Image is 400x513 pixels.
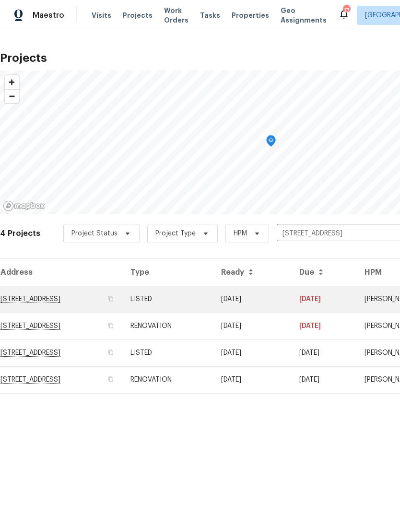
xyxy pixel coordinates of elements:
[71,229,118,238] span: Project Status
[213,313,292,339] td: Acq COE 2025-07-17T00:00:00.000Z
[164,6,188,25] span: Work Orders
[266,135,276,150] div: Map marker
[106,321,115,330] button: Copy Address
[92,11,111,20] span: Visits
[123,286,213,313] td: LISTED
[106,375,115,384] button: Copy Address
[106,294,115,303] button: Copy Address
[123,259,213,286] th: Type
[213,366,292,393] td: Acq COE 2025-07-17T00:00:00.000Z
[106,348,115,357] button: Copy Address
[5,89,19,103] button: Zoom out
[292,339,357,366] td: [DATE]
[281,6,327,25] span: Geo Assignments
[33,11,64,20] span: Maestro
[123,11,153,20] span: Projects
[292,313,357,339] td: [DATE]
[213,259,292,286] th: Ready
[123,313,213,339] td: RENOVATION
[343,6,350,15] div: 17
[234,229,247,238] span: HPM
[213,286,292,313] td: [DATE]
[292,286,357,313] td: [DATE]
[277,226,387,241] input: Search projects
[3,200,45,211] a: Mapbox homepage
[155,229,196,238] span: Project Type
[232,11,269,20] span: Properties
[5,75,19,89] button: Zoom in
[123,366,213,393] td: RENOVATION
[123,339,213,366] td: LISTED
[292,366,357,393] td: [DATE]
[5,90,19,103] span: Zoom out
[200,12,220,19] span: Tasks
[213,339,292,366] td: [DATE]
[292,259,357,286] th: Due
